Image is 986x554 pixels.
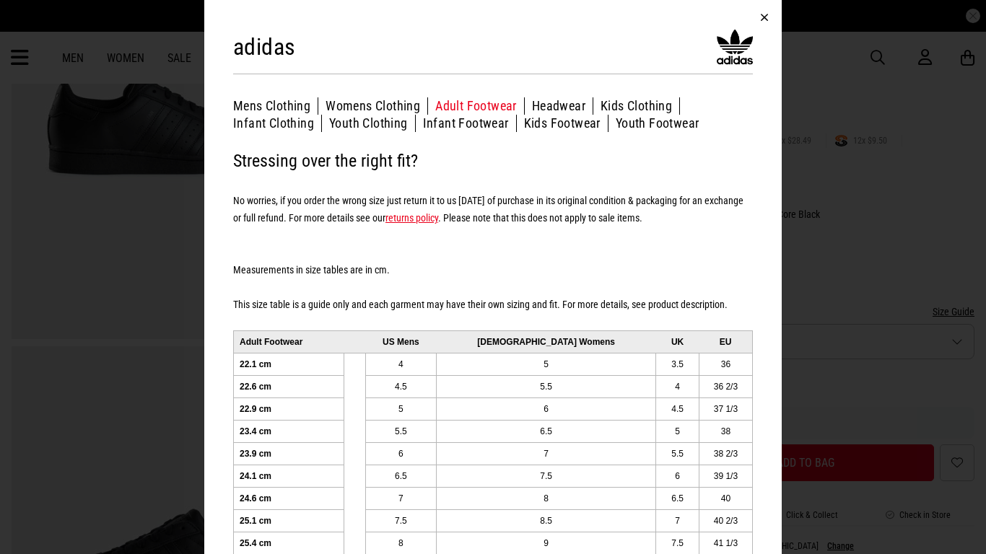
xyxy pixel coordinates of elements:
td: 7.5 [365,509,436,532]
td: 6 [656,465,699,487]
td: 38 [699,420,752,442]
td: 4 [656,375,699,397]
td: 22.1 cm [234,353,344,375]
td: 5.5 [656,442,699,465]
td: 6 [437,397,656,420]
td: 37 1/3 [699,397,752,420]
td: 7 [437,442,656,465]
td: 25.1 cm [234,509,344,532]
td: 4.5 [365,375,436,397]
td: 4.5 [656,397,699,420]
td: 41 1/3 [699,532,752,554]
td: 23.9 cm [234,442,344,465]
td: EU [699,330,752,353]
td: 24.6 cm [234,487,344,509]
button: Adult Footwear [435,97,525,115]
td: 36 2/3 [699,375,752,397]
td: 7.5 [437,465,656,487]
td: 7 [365,487,436,509]
td: 24.1 cm [234,465,344,487]
td: 8 [365,532,436,554]
td: 4 [365,353,436,375]
td: 6 [365,442,436,465]
td: 36 [699,353,752,375]
button: Youth Clothing [329,115,416,132]
td: 40 2/3 [699,509,752,532]
td: 5 [437,353,656,375]
h2: Stressing over the right fit? [233,146,753,175]
button: Infant Clothing [233,115,322,132]
td: 39 1/3 [699,465,752,487]
td: 5.5 [437,375,656,397]
h5: No worries, if you order the wrong size just return it to us [DATE] of purchase in its original c... [233,192,753,227]
td: [DEMOGRAPHIC_DATA] Womens [437,330,656,353]
button: Open LiveChat chat widget [12,6,55,49]
td: UK [656,330,699,353]
td: 8 [437,487,656,509]
button: Kids Footwear [524,115,608,132]
td: 25.4 cm [234,532,344,554]
td: 7.5 [656,532,699,554]
td: 40 [699,487,752,509]
button: Mens Clothing [233,97,318,115]
td: 5 [656,420,699,442]
td: 9 [437,532,656,554]
td: 23.4 cm [234,420,344,442]
h5: Measurements in size tables are in cm. This size table is a guide only and each garment may have ... [233,244,753,313]
td: 38 2/3 [699,442,752,465]
button: Womens Clothing [326,97,428,115]
button: Youth Footwear [616,115,699,132]
a: returns policy [385,212,438,224]
td: 7 [656,509,699,532]
button: Kids Clothing [601,97,680,115]
img: adidas [717,29,753,65]
td: 6.5 [437,420,656,442]
td: 8.5 [437,509,656,532]
td: 6.5 [365,465,436,487]
td: US Mens [365,330,436,353]
td: 22.9 cm [234,397,344,420]
button: Headwear [532,97,593,115]
td: 6.5 [656,487,699,509]
td: 5.5 [365,420,436,442]
button: Infant Footwear [423,115,517,132]
td: Adult Footwear [234,330,344,353]
td: 3.5 [656,353,699,375]
td: 22.6 cm [234,375,344,397]
h2: adidas [233,32,295,61]
td: 5 [365,397,436,420]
